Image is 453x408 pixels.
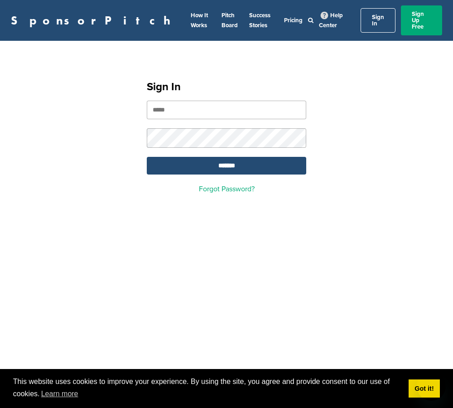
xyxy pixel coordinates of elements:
[249,12,270,29] a: Success Stories
[319,10,343,31] a: Help Center
[13,376,401,401] span: This website uses cookies to improve your experience. By using the site, you agree and provide co...
[417,372,446,401] iframe: Button to launch messaging window
[222,12,238,29] a: Pitch Board
[191,12,208,29] a: How It Works
[199,185,255,194] a: Forgot Password?
[40,387,80,401] a: learn more about cookies
[11,15,176,26] a: SponsorPitch
[147,79,306,95] h1: Sign In
[401,5,442,35] a: Sign Up Free
[284,17,303,24] a: Pricing
[409,379,440,398] a: dismiss cookie message
[361,8,395,33] a: Sign In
